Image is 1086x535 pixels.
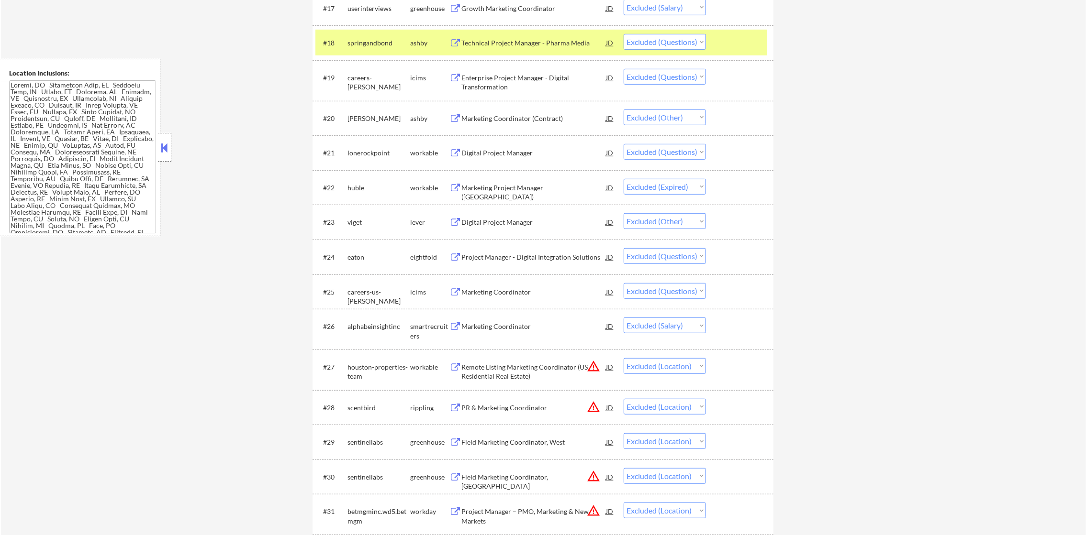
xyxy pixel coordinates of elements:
[461,362,606,381] div: Remote Listing Marketing Coordinator (US Residential Real Estate)
[347,287,410,306] div: careers-us-[PERSON_NAME]
[347,362,410,381] div: houston-properties-team
[410,114,449,123] div: ashby
[347,73,410,92] div: careers-[PERSON_NAME]
[410,472,449,482] div: greenhouse
[323,183,340,193] div: #22
[347,148,410,158] div: lonerockpoint
[323,73,340,83] div: #19
[587,400,600,414] button: warning_amber
[410,252,449,262] div: eightfold
[605,433,615,450] div: JD
[323,403,340,413] div: #28
[461,507,606,525] div: Project Manager – PMO, Marketing & New Markets
[461,4,606,13] div: Growth Marketing Coordinator
[347,218,410,227] div: viget
[461,38,606,48] div: Technical Project Manager - Pharma Media
[461,73,606,92] div: Enterprise Project Manager - Digital Transformation
[323,362,340,372] div: #27
[587,360,600,373] button: warning_amber
[605,109,615,127] div: JD
[410,287,449,297] div: icims
[323,218,340,227] div: #23
[323,322,340,331] div: #26
[323,38,340,48] div: #18
[461,114,606,123] div: Marketing Coordinator (Contract)
[410,73,449,83] div: icims
[347,4,410,13] div: userinterviews
[605,502,615,520] div: JD
[323,252,340,262] div: #24
[461,472,606,491] div: Field Marketing Coordinator, [GEOGRAPHIC_DATA]
[347,437,410,447] div: sentinellabs
[461,252,606,262] div: Project Manager - Digital Integration Solutions
[323,437,340,447] div: #29
[461,218,606,227] div: Digital Project Manager
[605,399,615,416] div: JD
[605,179,615,196] div: JD
[323,507,340,516] div: #31
[605,317,615,335] div: JD
[605,468,615,485] div: JD
[605,358,615,375] div: JD
[410,148,449,158] div: workable
[347,252,410,262] div: eaton
[410,38,449,48] div: ashby
[347,403,410,413] div: scentbird
[9,68,157,78] div: Location Inclusions:
[323,4,340,13] div: #17
[323,472,340,482] div: #30
[461,148,606,158] div: Digital Project Manager
[605,69,615,86] div: JD
[410,403,449,413] div: rippling
[587,504,600,517] button: warning_amber
[323,287,340,297] div: #25
[410,362,449,372] div: workable
[347,472,410,482] div: sentinellabs
[605,213,615,230] div: JD
[461,437,606,447] div: Field Marketing Coordinator, West
[347,38,410,48] div: springandbond
[347,114,410,123] div: [PERSON_NAME]
[410,183,449,193] div: workable
[347,507,410,525] div: betmgminc.wd5.betmgm
[605,34,615,51] div: JD
[410,218,449,227] div: lever
[587,469,600,483] button: warning_amber
[461,287,606,297] div: Marketing Coordinator
[410,507,449,516] div: workday
[323,114,340,123] div: #20
[461,183,606,202] div: Marketing Project Manager ([GEOGRAPHIC_DATA])
[323,148,340,158] div: #21
[410,322,449,340] div: smartrecruiters
[605,283,615,300] div: JD
[410,4,449,13] div: greenhouse
[347,183,410,193] div: huble
[461,322,606,331] div: Marketing Coordinator
[605,144,615,161] div: JD
[605,248,615,265] div: JD
[410,437,449,447] div: greenhouse
[461,403,606,413] div: PR & Marketing Coordinator
[347,322,410,331] div: alphabeinsightinc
